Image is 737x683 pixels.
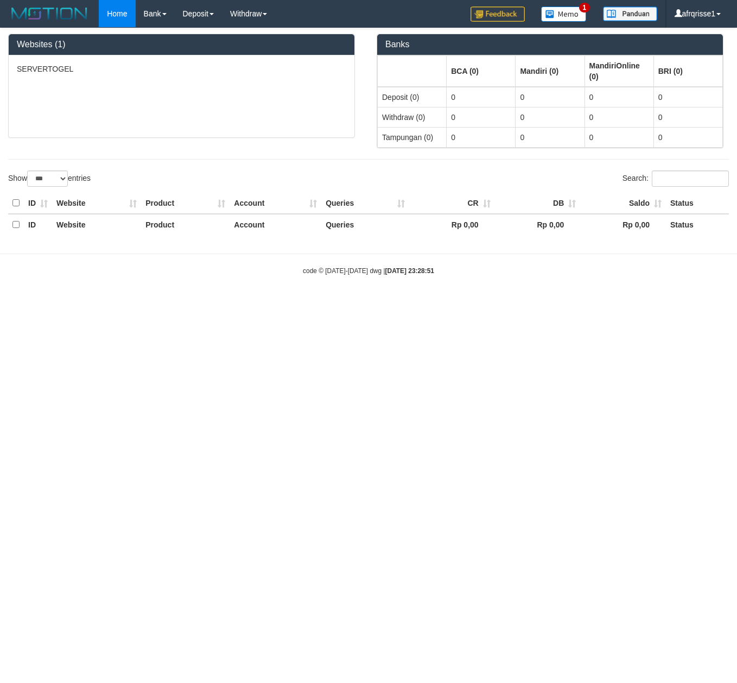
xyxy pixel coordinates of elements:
[516,55,584,87] th: Group: activate to sort column ascending
[653,127,722,147] td: 0
[516,107,584,127] td: 0
[378,107,447,127] td: Withdraw (0)
[541,7,587,22] img: Button%20Memo.svg
[603,7,657,21] img: panduan.png
[516,127,584,147] td: 0
[385,40,715,49] h3: Banks
[321,193,409,214] th: Queries
[495,214,581,235] th: Rp 0,00
[303,267,434,275] small: code © [DATE]-[DATE] dwg |
[584,87,653,107] td: 0
[24,214,52,235] th: ID
[378,87,447,107] td: Deposit (0)
[666,214,729,235] th: Status
[141,193,230,214] th: Product
[447,87,516,107] td: 0
[579,3,590,12] span: 1
[141,214,230,235] th: Product
[52,193,141,214] th: Website
[447,55,516,87] th: Group: activate to sort column ascending
[27,170,68,187] select: Showentries
[584,55,653,87] th: Group: activate to sort column ascending
[653,87,722,107] td: 0
[516,87,584,107] td: 0
[622,170,729,187] label: Search:
[409,214,495,235] th: Rp 0,00
[495,193,581,214] th: DB
[378,127,447,147] td: Tampungan (0)
[580,193,666,214] th: Saldo
[378,55,447,87] th: Group: activate to sort column ascending
[580,214,666,235] th: Rp 0,00
[471,7,525,22] img: Feedback.jpg
[653,55,722,87] th: Group: activate to sort column ascending
[447,127,516,147] td: 0
[385,267,434,275] strong: [DATE] 23:28:51
[447,107,516,127] td: 0
[584,107,653,127] td: 0
[17,64,346,74] p: SERVERTOGEL
[17,40,346,49] h3: Websites (1)
[584,127,653,147] td: 0
[8,5,91,22] img: MOTION_logo.png
[666,193,729,214] th: Status
[8,170,91,187] label: Show entries
[52,214,141,235] th: Website
[230,193,321,214] th: Account
[653,107,722,127] td: 0
[24,193,52,214] th: ID
[652,170,729,187] input: Search:
[321,214,409,235] th: Queries
[409,193,495,214] th: CR
[230,214,321,235] th: Account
